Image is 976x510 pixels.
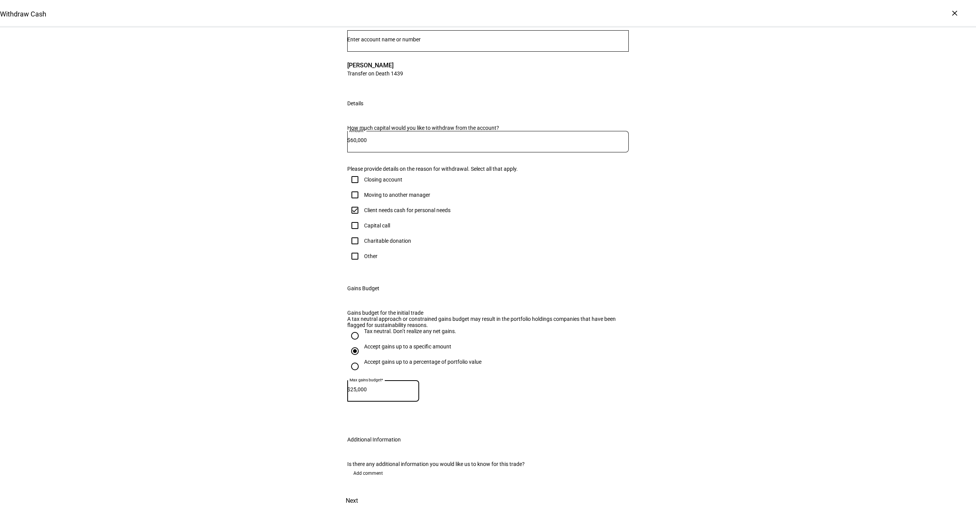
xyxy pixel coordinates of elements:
[364,328,456,334] div: Tax neutral. Don’t realize any net gains.
[364,359,481,365] div: Accept gains up to a percentage of portfolio value
[353,467,383,479] span: Add comment
[335,492,369,510] button: Next
[364,207,451,213] div: Client needs cash for personal needs
[364,238,411,244] div: Charitable donation
[347,436,401,443] div: Additional Information
[347,316,629,328] div: A tax neutral approach or constrained gains budget may result in the portfolio holdings companies...
[347,285,379,291] div: Gains Budget
[364,343,451,350] div: Accept gains up to a specific amount
[347,166,629,172] div: Please provide details on the reason for withdrawal. Select all that apply.
[347,386,350,392] span: $
[347,310,629,316] div: Gains budget for the initial trade
[364,222,390,229] div: Capital call
[347,61,403,70] span: [PERSON_NAME]
[347,467,389,479] button: Add comment
[347,125,629,131] div: How much capital would you like to withdraw from the account?
[948,7,961,19] div: ×
[347,137,350,143] span: $
[347,70,403,77] span: Transfer on Death 1439
[347,36,629,42] input: Number
[349,128,365,133] mat-label: Amount*
[364,253,377,259] div: Other
[347,461,629,467] div: Is there any additional information you would like us to know for this trade?
[364,192,430,198] div: Moving to another manager
[347,100,363,106] div: Details
[350,378,383,382] mat-label: Max gains budget*
[346,492,358,510] span: Next
[364,177,402,183] div: Closing account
